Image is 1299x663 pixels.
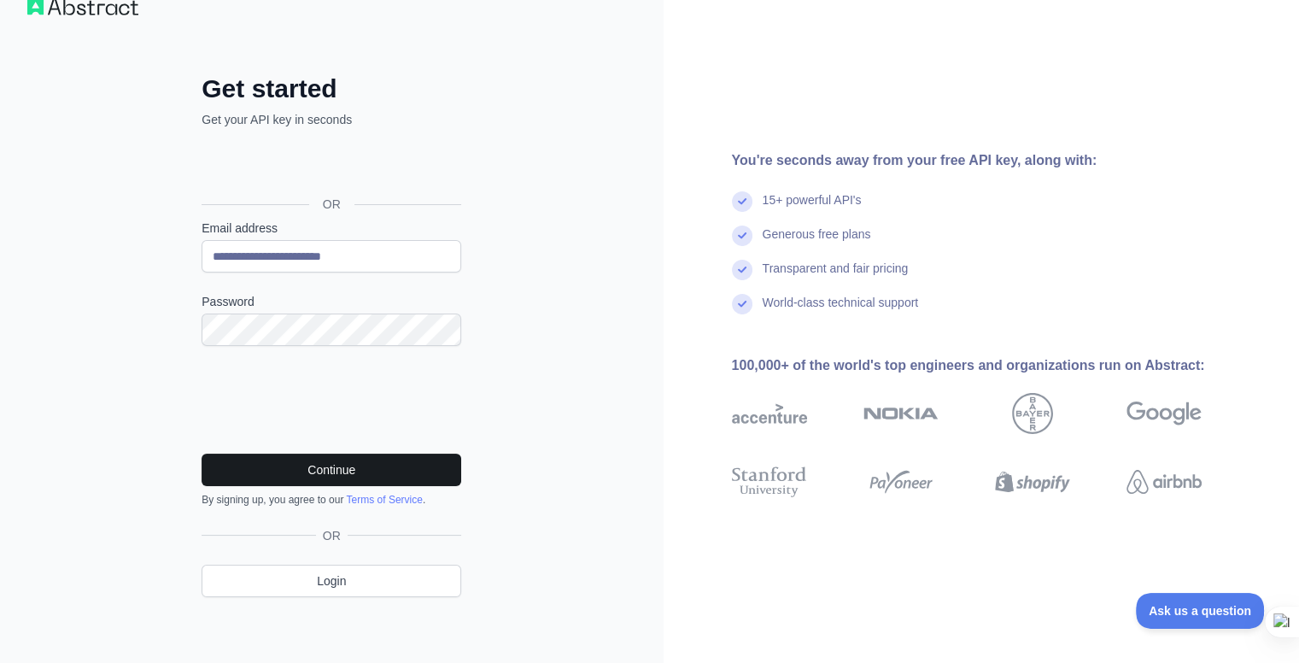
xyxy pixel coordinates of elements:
[732,260,752,280] img: check mark
[202,73,461,104] h2: Get started
[1126,393,1202,434] img: google
[995,463,1070,501] img: shopify
[316,527,348,544] span: OR
[202,293,461,310] label: Password
[202,111,461,128] p: Get your API key in seconds
[732,355,1256,376] div: 100,000+ of the world's top engineers and organizations run on Abstract:
[202,493,461,507] div: By signing up, you agree to our .
[202,220,461,237] label: Email address
[732,393,807,434] img: accenture
[732,226,752,246] img: check mark
[309,196,354,213] span: OR
[763,294,919,328] div: World-class technical support
[732,150,1256,171] div: You're seconds away from your free API key, along with:
[346,494,422,506] a: Terms of Service
[732,463,807,501] img: stanford university
[1126,463,1202,501] img: airbnb
[732,294,752,314] img: check mark
[763,226,871,260] div: Generous free plans
[1136,593,1265,629] iframe: Toggle Customer Support
[1012,393,1053,434] img: bayer
[193,147,466,185] iframe: Sign in with Google Button
[863,463,939,501] img: payoneer
[863,393,939,434] img: nokia
[763,191,862,226] div: 15+ powerful API's
[202,454,461,486] button: Continue
[732,191,752,212] img: check mark
[763,260,909,294] div: Transparent and fair pricing
[202,565,461,597] a: Login
[202,367,461,433] iframe: reCAPTCHA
